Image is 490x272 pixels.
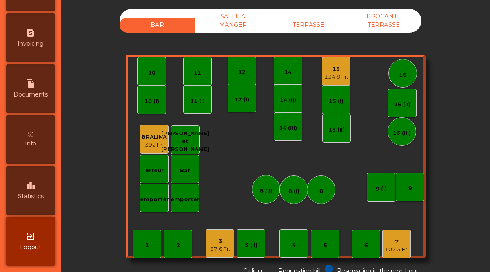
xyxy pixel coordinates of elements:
[328,126,345,134] div: 15 (II)
[18,192,44,201] span: Statistics
[245,241,257,249] div: 3 (II)
[324,73,348,81] div: 134.8 Fr.
[399,71,406,79] div: 16
[145,241,149,250] div: 1
[20,243,41,252] span: Logout
[190,97,205,105] div: 11 (I)
[393,129,411,137] div: 16 (III)
[120,18,195,33] div: BAR
[18,39,44,48] span: Invoicing
[140,195,169,204] div: emporter
[26,79,35,88] i: file_copy
[324,241,327,250] div: 5
[176,241,180,250] div: 2
[394,101,410,109] div: 16 (II)
[194,69,201,77] div: 11
[288,187,299,195] div: 8 (I)
[279,124,297,132] div: 14 (III)
[13,90,48,99] span: Documents
[260,187,273,195] div: 8 (II)
[26,28,35,37] i: request_page
[25,139,36,148] span: Info
[142,141,167,149] div: 392 Fr.
[142,133,167,141] div: BRALINA
[292,241,296,249] div: 4
[324,65,348,73] div: 15
[376,185,387,193] div: 9 (I)
[148,69,155,77] div: 10
[270,18,346,33] div: TERRASSE
[145,167,164,175] div: erreur
[161,129,209,154] div: [PERSON_NAME] et [PERSON_NAME]
[235,96,249,104] div: 12 (I)
[26,231,35,241] i: exit_to_app
[171,195,200,204] div: emporter
[329,97,344,105] div: 15 (I)
[280,96,296,104] div: 14 (II)
[210,245,230,253] div: 57.6 Fr.
[195,9,270,33] div: SALLE A MANGER
[284,68,292,77] div: 14
[180,167,190,175] div: Bar
[385,238,408,246] div: 7
[385,246,408,254] div: 102.3 Fr.
[319,187,323,195] div: 8
[238,68,246,77] div: 12
[408,184,412,193] div: 9
[144,97,159,105] div: 10 (I)
[346,9,421,33] div: BROCANTE TERRASSE
[210,237,230,246] div: 3
[26,180,35,190] i: leaderboard
[364,241,368,250] div: 6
